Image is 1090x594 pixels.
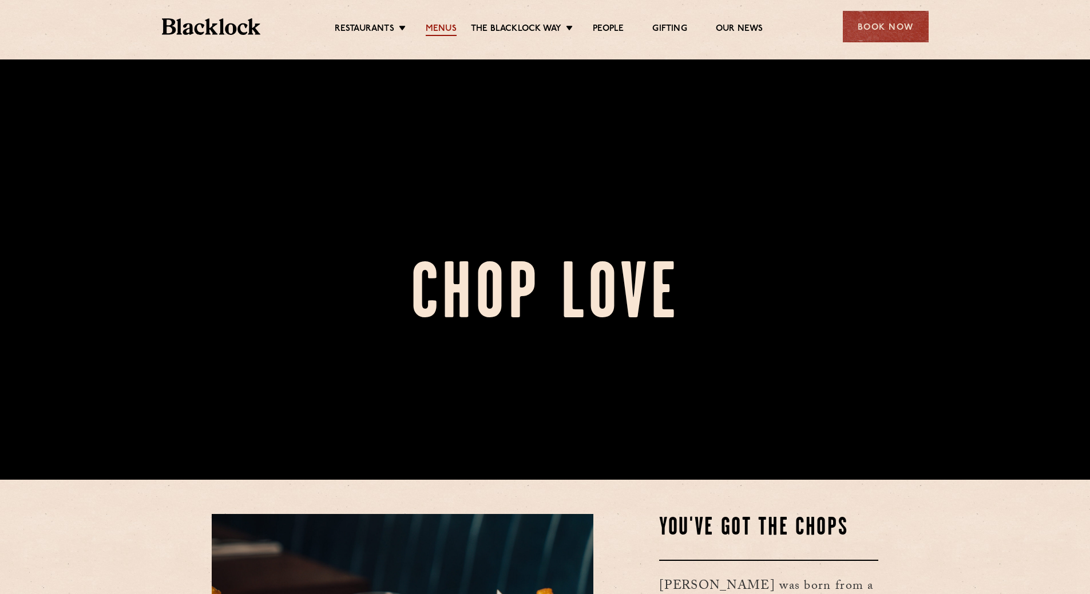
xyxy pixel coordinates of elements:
[162,18,261,35] img: BL_Textured_Logo-footer-cropped.svg
[471,23,561,36] a: The Blacklock Way
[335,23,394,36] a: Restaurants
[716,23,763,36] a: Our News
[652,23,687,36] a: Gifting
[593,23,624,36] a: People
[659,514,878,543] h2: You've Got The Chops
[843,11,929,42] div: Book Now
[426,23,457,36] a: Menus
